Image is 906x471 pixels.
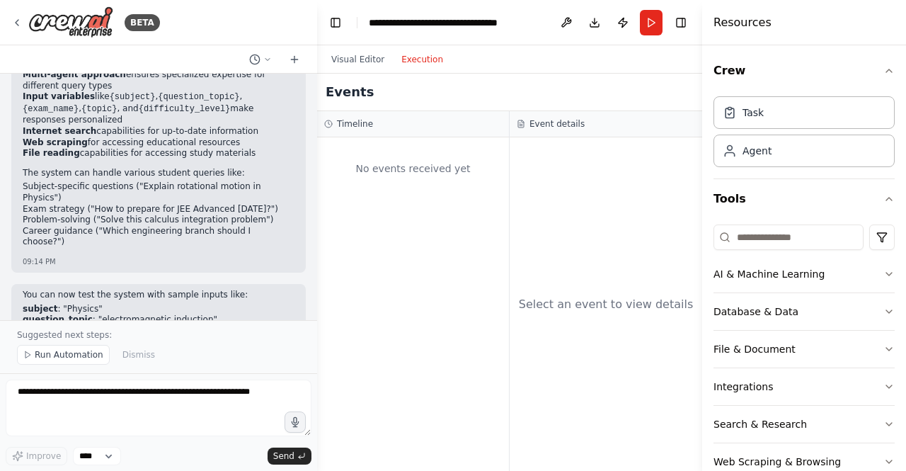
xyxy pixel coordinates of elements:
[23,226,294,248] li: Career guidance ("Which engineering branch should I choose?")
[273,450,294,462] span: Send
[23,168,294,179] p: The system can handle various student queries like:
[110,92,156,102] code: {subject}
[671,13,691,33] button: Hide right sidebar
[139,104,231,114] code: {difficulty_level}
[23,181,294,203] li: Subject-specific questions ("Explain rotational motion in Physics")
[23,137,294,149] li: for accessing educational resources
[35,349,103,361] span: Run Automation
[23,91,95,101] strong: Input variables
[326,82,374,102] h2: Events
[742,144,772,158] div: Agent
[713,179,895,219] button: Tools
[713,14,772,31] h4: Resources
[23,137,88,147] strong: Web scraping
[81,104,117,114] code: {topic}
[17,329,300,341] p: Suggested next steps:
[23,215,294,226] li: Problem-solving ("Solve this calculus integration problem")
[23,290,294,301] p: You can now test the system with sample inputs like:
[23,126,294,137] li: capabilities for up-to-date information
[393,51,452,68] button: Execution
[23,91,294,126] li: like , , , , and make responses personalized
[23,126,96,136] strong: Internet search
[17,345,110,365] button: Run Automation
[529,118,585,130] h3: Event details
[369,16,528,30] nav: breadcrumb
[337,118,373,130] h3: Timeline
[23,314,294,326] li: : "electromagnetic induction"
[23,69,126,79] strong: Multi-agent approach
[122,349,155,361] span: Dismiss
[23,304,57,314] strong: subject
[713,406,895,443] button: Search & Research
[285,412,306,433] button: Click to speak your automation idea
[23,204,294,215] li: Exam strategy ("How to prepare for JEE Advanced [DATE]?")
[713,256,895,293] button: AI & Machine Learning
[713,293,895,330] button: Database & Data
[26,450,61,462] span: Improve
[23,104,79,114] code: {exam_name}
[519,296,694,313] div: Select an event to view details
[326,13,345,33] button: Hide left sidebar
[713,91,895,178] div: Crew
[23,314,93,324] strong: question_topic
[115,345,162,365] button: Dismiss
[125,14,160,31] div: BETA
[23,304,294,315] li: : "Physics"
[283,51,306,68] button: Start a new chat
[6,447,67,465] button: Improve
[713,51,895,91] button: Crew
[23,148,294,159] li: capabilities for accessing study materials
[713,368,895,405] button: Integrations
[28,6,113,38] img: Logo
[324,144,502,193] div: No events received yet
[23,256,294,267] div: 09:14 PM
[23,148,80,158] strong: File reading
[23,69,294,91] li: ensures specialized expertise for different query types
[268,448,311,465] button: Send
[158,92,239,102] code: {question_topic}
[742,106,764,120] div: Task
[243,51,277,68] button: Switch to previous chat
[323,51,393,68] button: Visual Editor
[713,331,895,368] button: File & Document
